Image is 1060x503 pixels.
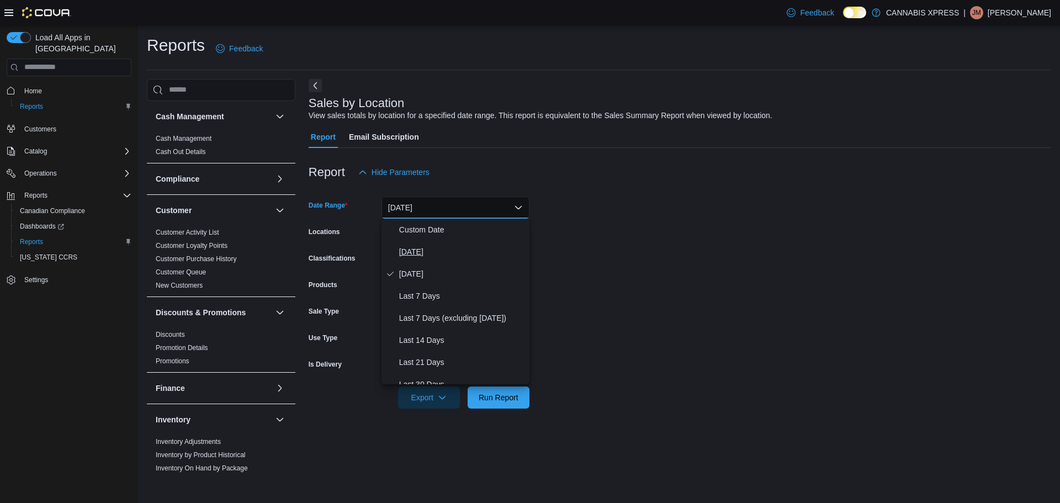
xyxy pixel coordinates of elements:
[20,123,61,136] a: Customers
[24,87,42,96] span: Home
[147,226,295,296] div: Customer
[309,254,356,263] label: Classifications
[309,79,322,92] button: Next
[2,166,136,181] button: Operations
[15,220,68,233] a: Dashboards
[970,6,983,19] div: Jennifer Macmaster
[2,83,136,99] button: Home
[156,255,237,263] a: Customer Purchase History
[20,84,46,98] a: Home
[156,343,208,352] span: Promotion Details
[229,43,263,54] span: Feedback
[273,306,287,319] button: Discounts & Promotions
[156,451,246,459] span: Inventory by Product Historical
[399,267,525,280] span: [DATE]
[24,125,56,134] span: Customers
[273,413,287,426] button: Inventory
[156,242,227,250] a: Customer Loyalty Points
[15,251,82,264] a: [US_STATE] CCRS
[399,333,525,347] span: Last 14 Days
[479,392,518,403] span: Run Report
[800,7,834,18] span: Feedback
[156,414,190,425] h3: Inventory
[31,32,131,54] span: Load All Apps in [GEOGRAPHIC_DATA]
[147,34,205,56] h1: Reports
[156,331,185,338] a: Discounts
[20,207,85,215] span: Canadian Compliance
[156,111,224,122] h3: Cash Management
[156,255,237,263] span: Customer Purchase History
[309,166,345,179] h3: Report
[156,111,271,122] button: Cash Management
[15,204,89,218] a: Canadian Compliance
[372,167,430,178] span: Hide Parameters
[381,219,529,384] div: Select listbox
[156,464,248,472] a: Inventory On Hand by Package
[11,250,136,265] button: [US_STATE] CCRS
[381,197,529,219] button: [DATE]
[988,6,1051,19] p: [PERSON_NAME]
[22,7,71,18] img: Cova
[273,204,287,217] button: Customer
[156,383,185,394] h3: Finance
[309,201,348,210] label: Date Range
[399,378,525,391] span: Last 30 Days
[15,235,131,248] span: Reports
[156,357,189,365] a: Promotions
[309,227,340,236] label: Locations
[24,276,48,284] span: Settings
[15,220,131,233] span: Dashboards
[24,191,47,200] span: Reports
[156,438,221,446] a: Inventory Adjustments
[156,344,208,352] a: Promotion Details
[156,414,271,425] button: Inventory
[156,330,185,339] span: Discounts
[7,78,131,317] nav: Complex example
[147,328,295,372] div: Discounts & Promotions
[399,311,525,325] span: Last 7 Days (excluding [DATE])
[156,282,203,289] a: New Customers
[398,386,460,409] button: Export
[963,6,966,19] p: |
[15,251,131,264] span: Washington CCRS
[399,223,525,236] span: Custom Date
[782,2,838,24] a: Feedback
[20,122,131,136] span: Customers
[843,7,866,18] input: Dark Mode
[20,222,64,231] span: Dashboards
[20,84,131,98] span: Home
[886,6,959,19] p: CANNABIS XPRESS
[156,281,203,290] span: New Customers
[273,172,287,186] button: Compliance
[156,205,192,216] h3: Customer
[309,280,337,289] label: Products
[156,229,219,236] a: Customer Activity List
[972,6,981,19] span: JM
[405,386,453,409] span: Export
[15,100,131,113] span: Reports
[311,126,336,148] span: Report
[309,110,772,121] div: View sales totals by location for a specified date range. This report is equivalent to the Sales ...
[11,203,136,219] button: Canadian Compliance
[156,477,245,486] span: Inventory On Hand by Product
[20,273,131,287] span: Settings
[2,121,136,137] button: Customers
[11,219,136,234] a: Dashboards
[156,135,211,142] a: Cash Management
[2,144,136,159] button: Catalog
[2,272,136,288] button: Settings
[156,268,206,277] span: Customer Queue
[309,307,339,316] label: Sale Type
[156,147,206,156] span: Cash Out Details
[273,110,287,123] button: Cash Management
[11,234,136,250] button: Reports
[156,173,271,184] button: Compliance
[11,99,136,114] button: Reports
[156,205,271,216] button: Customer
[24,169,57,178] span: Operations
[156,173,199,184] h3: Compliance
[399,356,525,369] span: Last 21 Days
